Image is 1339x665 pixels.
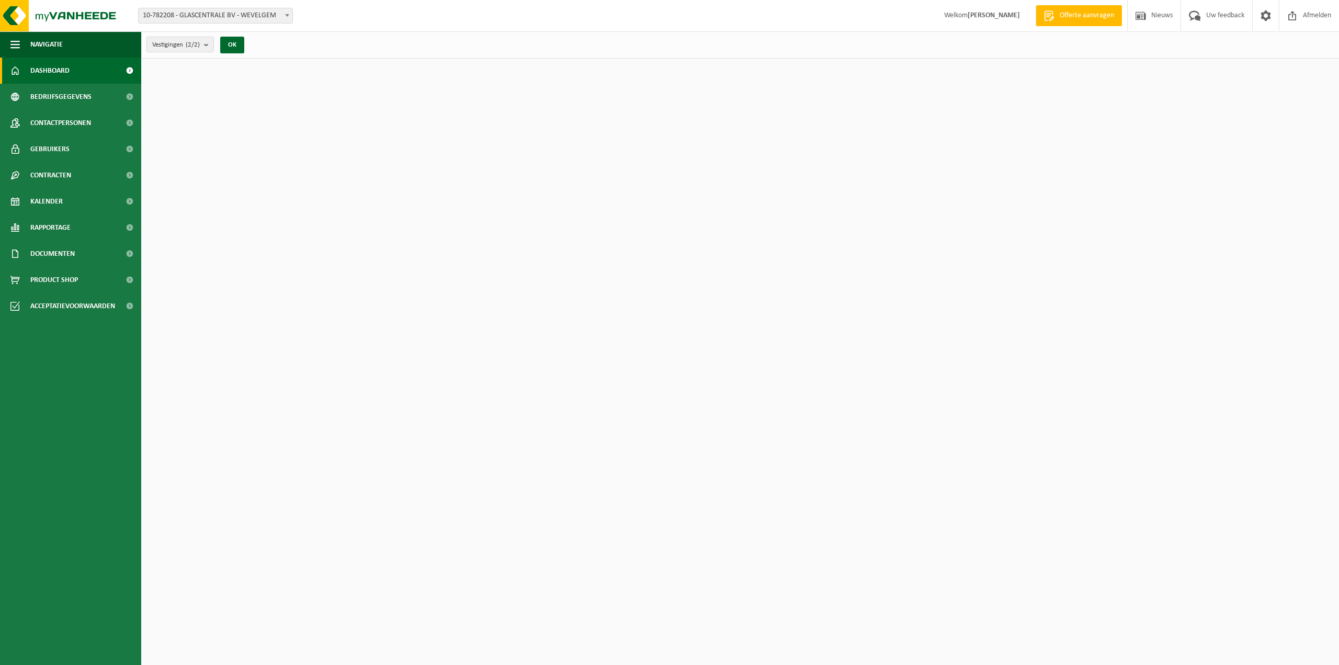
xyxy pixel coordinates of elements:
a: Offerte aanvragen [1036,5,1122,26]
span: Gebruikers [30,136,70,162]
span: Product Shop [30,267,78,293]
iframe: chat widget [5,642,175,665]
strong: [PERSON_NAME] [968,12,1020,19]
span: Vestigingen [152,37,200,53]
span: Dashboard [30,58,70,84]
span: Acceptatievoorwaarden [30,293,115,319]
button: Vestigingen(2/2) [146,37,214,52]
span: Kalender [30,188,63,215]
span: Navigatie [30,31,63,58]
count: (2/2) [186,41,200,48]
span: Contracten [30,162,71,188]
span: Bedrijfsgegevens [30,84,92,110]
span: Offerte aanvragen [1057,10,1117,21]
span: Rapportage [30,215,71,241]
span: Contactpersonen [30,110,91,136]
span: 10-782208 - GLASCENTRALE BV - WEVELGEM [138,8,293,24]
span: 10-782208 - GLASCENTRALE BV - WEVELGEM [139,8,292,23]
button: OK [220,37,244,53]
span: Documenten [30,241,75,267]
